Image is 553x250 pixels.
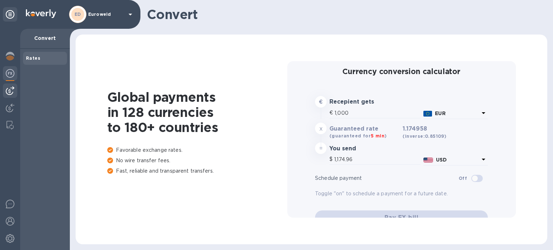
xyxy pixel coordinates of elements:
[315,142,327,154] div: =
[329,154,334,165] div: $
[75,12,81,17] b: ED
[315,174,459,182] p: Schedule payment
[423,158,433,163] img: USD
[107,90,287,135] h1: Global payments in 128 currencies to 180+ countries
[329,99,400,105] h3: Recepient gets
[26,55,40,61] b: Rates
[371,133,385,138] span: 5 min
[329,126,400,132] h3: Guaranteed rate
[3,7,17,22] div: Unpin categories
[334,108,421,118] input: Amount
[107,167,287,175] p: Fast, reliable and transparent transfers.
[436,157,447,163] b: USD
[88,12,124,17] p: Euroweld
[147,7,541,22] h1: Convert
[315,123,327,134] div: x
[329,145,400,152] h3: You send
[26,35,64,42] p: Convert
[6,69,14,78] img: Foreign exchange
[315,67,488,76] h2: Currency conversion calculator
[26,9,56,18] img: Logo
[435,110,445,116] b: EUR
[107,146,287,154] p: Favorable exchange rates.
[459,176,467,181] b: Off
[107,157,287,164] p: No wire transfer fees.
[403,126,446,140] h3: 1.174958
[319,99,323,105] strong: €
[329,133,387,138] b: (guaranteed for )
[334,154,421,165] input: Amount
[315,190,488,197] p: Toggle "on" to schedule a payment for a future date.
[403,133,446,139] b: (inverse: 0.85109 )
[329,108,334,118] div: €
